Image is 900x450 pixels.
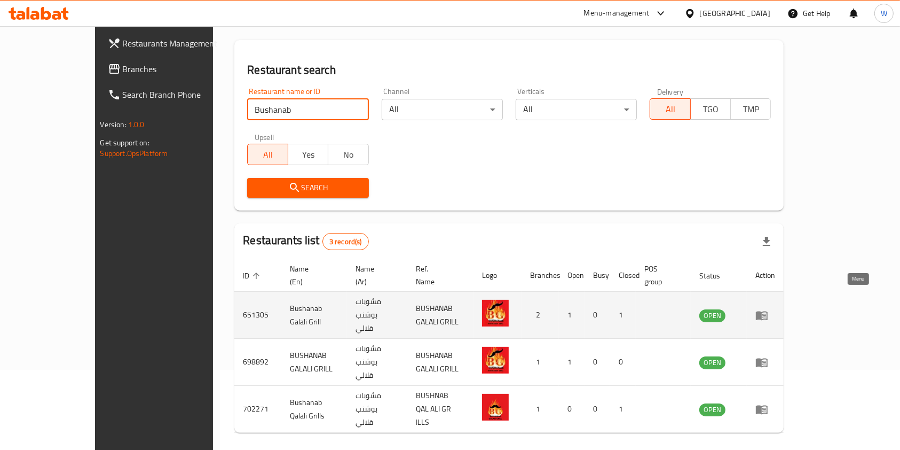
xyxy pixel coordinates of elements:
[382,99,503,120] div: All
[243,269,263,282] span: ID
[482,347,509,374] img: BUSHANAB GALALI GRILL
[416,262,461,288] span: Ref. Name
[247,99,368,120] input: Search for restaurant name or ID..
[473,259,522,292] th: Logo
[559,259,585,292] th: Open
[99,30,246,56] a: Restaurants Management
[700,7,770,19] div: [GEOGRAPHIC_DATA]
[407,339,473,386] td: BUSHANAB GALALI GRILL
[234,339,281,386] td: 698892
[699,404,725,416] div: OPEN
[100,146,168,160] a: Support.OpsPlatform
[610,292,636,339] td: 1
[747,259,784,292] th: Action
[482,300,509,327] img: Bushanab Galali Grill
[754,229,779,254] div: Export file
[516,99,637,120] div: All
[123,63,237,75] span: Branches
[356,262,394,288] span: Name (Ar)
[290,262,334,288] span: Name (En)
[881,7,887,19] span: W
[234,292,281,339] td: 651305
[585,386,610,433] td: 0
[323,237,368,247] span: 3 record(s)
[293,147,324,162] span: Yes
[730,98,771,120] button: TMP
[699,269,734,282] span: Status
[657,88,684,95] label: Delivery
[123,37,237,50] span: Restaurants Management
[610,386,636,433] td: 1
[328,144,368,165] button: No
[407,292,473,339] td: BUSHANAB GALALI GRILL
[247,144,288,165] button: All
[281,292,347,339] td: Bushanab Galali Grill
[100,136,149,150] span: Get support on:
[347,292,407,339] td: مشويات بوشنب قلالي
[584,7,650,20] div: Menu-management
[559,339,585,386] td: 1
[407,386,473,433] td: BUSHNAB QAL ALI GR ILLS
[654,102,686,117] span: All
[559,386,585,433] td: 0
[123,88,237,101] span: Search Branch Phone
[610,339,636,386] td: 0
[522,386,559,433] td: 1
[585,292,610,339] td: 0
[256,181,360,195] span: Search
[522,259,559,292] th: Branches
[128,118,145,131] span: 1.0.0
[650,98,690,120] button: All
[255,133,274,141] label: Upsell
[322,233,369,250] div: Total records count
[522,292,559,339] td: 2
[333,147,364,162] span: No
[252,147,283,162] span: All
[690,98,731,120] button: TGO
[482,394,509,421] img: Bushanab Qalali Grills
[735,102,767,117] span: TMP
[347,339,407,386] td: مشويات بوشنب قلالي
[755,356,775,369] div: Menu
[559,292,585,339] td: 1
[755,403,775,416] div: Menu
[585,259,610,292] th: Busy
[522,339,559,386] td: 1
[99,82,246,107] a: Search Branch Phone
[247,178,368,198] button: Search
[100,118,127,131] span: Version:
[699,356,725,369] div: OPEN
[99,56,246,82] a: Branches
[243,232,368,250] h2: Restaurants list
[699,309,725,322] span: OPEN
[610,259,636,292] th: Closed
[281,386,347,433] td: Bushanab Qalali Grills
[288,144,328,165] button: Yes
[699,404,725,416] span: OPEN
[347,386,407,433] td: مشويات بوشنب قلالي
[247,62,771,78] h2: Restaurant search
[234,386,281,433] td: 702271
[695,102,727,117] span: TGO
[234,259,784,433] table: enhanced table
[281,339,347,386] td: BUSHANAB GALALI GRILL
[699,356,725,369] span: OPEN
[644,262,678,288] span: POS group
[585,339,610,386] td: 0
